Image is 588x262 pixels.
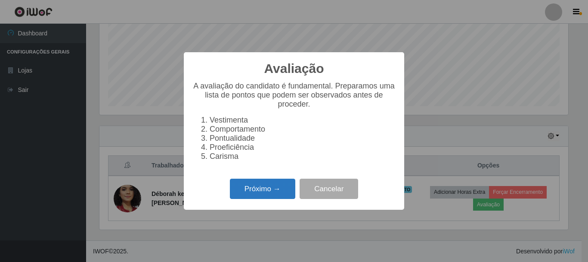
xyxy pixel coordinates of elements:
p: A avaliação do candidato é fundamental. Preparamos uma lista de pontos que podem ser observados a... [192,82,396,109]
button: Cancelar [300,179,358,199]
li: Pontualidade [210,134,396,143]
h2: Avaliação [264,61,324,76]
li: Vestimenta [210,116,396,125]
li: Proeficiência [210,143,396,152]
li: Comportamento [210,125,396,134]
li: Carisma [210,152,396,161]
button: Próximo → [230,179,295,199]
